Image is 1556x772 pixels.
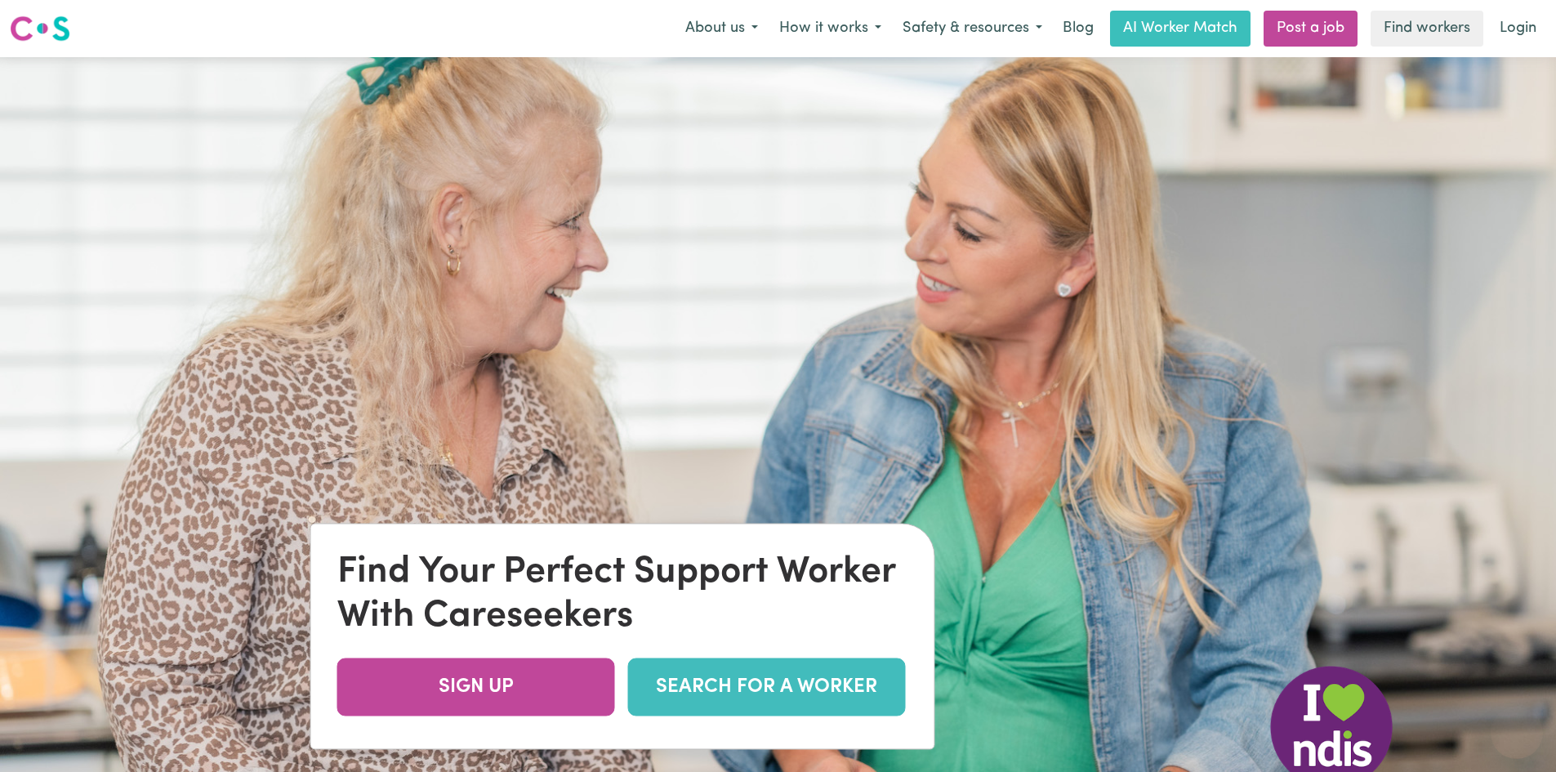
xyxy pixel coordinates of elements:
[1110,11,1251,47] a: AI Worker Match
[1264,11,1358,47] a: Post a job
[1371,11,1483,47] a: Find workers
[10,14,70,43] img: Careseekers logo
[1491,707,1543,759] iframe: Button to launch messaging window
[10,10,70,47] a: Careseekers logo
[337,658,615,716] a: SIGN UP
[1490,11,1546,47] a: Login
[892,11,1053,46] button: Safety & resources
[628,658,906,716] a: SEARCH FOR A WORKER
[675,11,769,46] button: About us
[769,11,892,46] button: How it works
[337,550,908,638] div: Find Your Perfect Support Worker With Careseekers
[1053,11,1103,47] a: Blog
